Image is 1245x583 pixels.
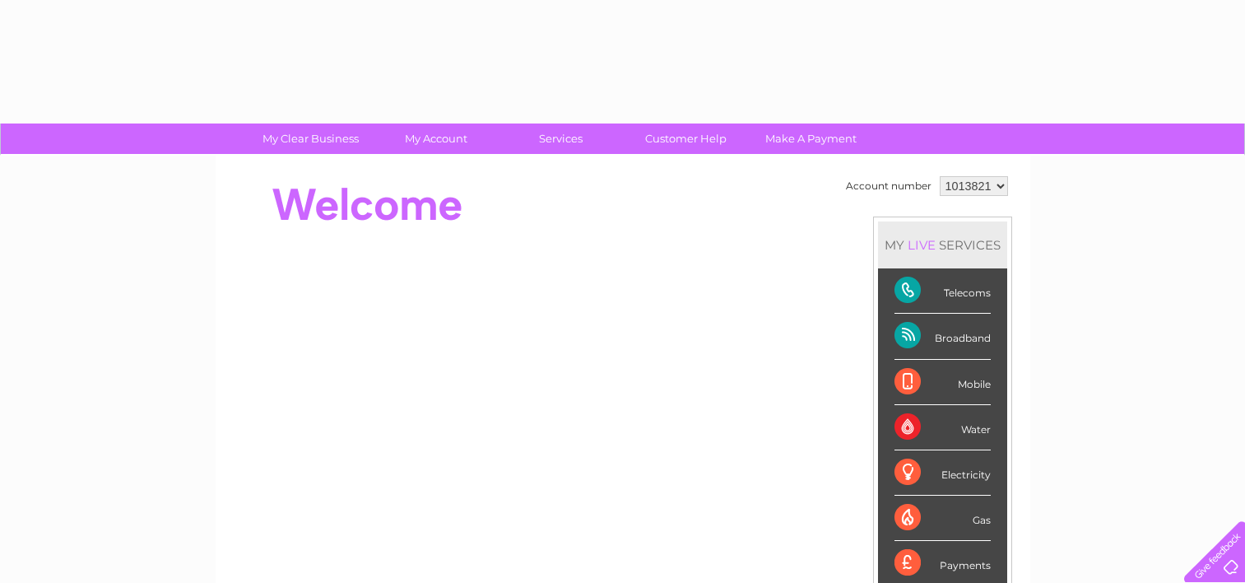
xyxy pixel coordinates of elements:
div: Mobile [894,360,991,405]
div: LIVE [904,237,939,253]
div: MY SERVICES [878,222,1007,268]
a: Customer Help [618,124,754,154]
div: Water [894,405,991,450]
a: My Clear Business [243,124,379,154]
a: Services [493,124,629,154]
td: Account number [842,172,936,200]
div: Electricity [894,450,991,496]
div: Broadband [894,314,991,359]
a: Make A Payment [743,124,879,154]
div: Gas [894,496,991,541]
a: My Account [368,124,504,154]
div: Telecoms [894,268,991,314]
